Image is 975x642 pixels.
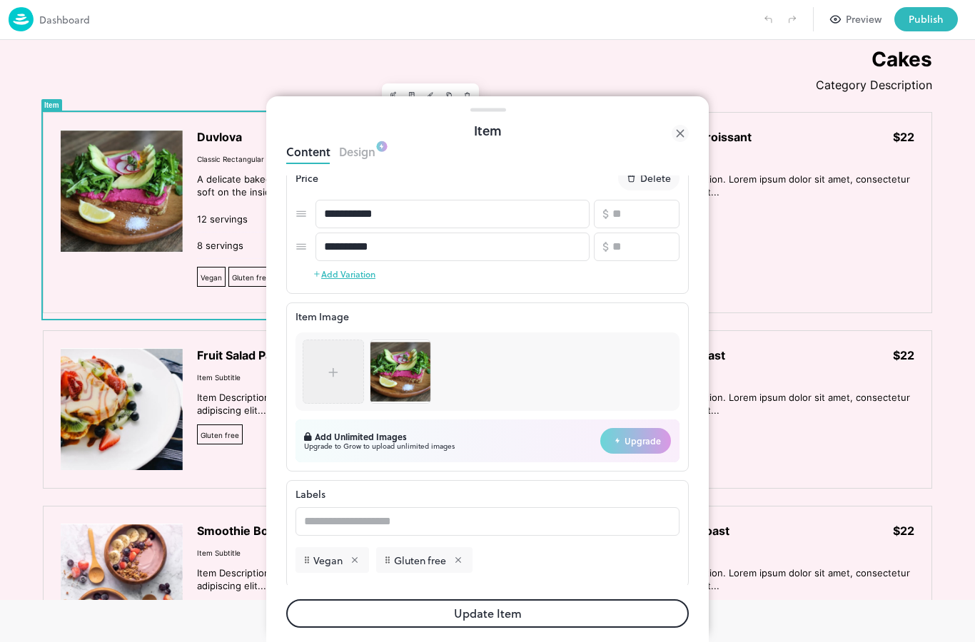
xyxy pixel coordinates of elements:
[286,121,689,141] div: Item
[286,599,689,628] button: Update Item
[44,61,59,69] div: Item
[197,333,241,342] span: Item Subtitle
[780,7,804,31] label: Redo (Ctrl + Y)
[403,46,421,64] button: Layout
[197,200,243,211] span: 8 servings
[43,38,932,52] p: Category Description
[339,141,375,160] button: Design
[201,391,239,399] span: Gluten free
[295,547,376,579] div: Vegan
[440,46,458,64] button: Duplicate
[197,115,297,123] span: Classic Rectangular or Round
[197,509,241,517] span: Item Subtitle
[650,509,694,517] span: Item Subtitle
[295,547,369,573] div: Vegan
[313,263,375,285] button: Add Variation
[654,173,675,181] span: Vegan
[384,46,403,64] button: Edit
[514,484,636,606] img: 6.jpg
[440,308,461,322] span: $22
[650,527,910,551] span: Item Description. Lorem ipsum dolor sit amet, consectetur adipiscing elit...
[618,165,680,190] button: Delete
[197,90,242,104] span: Duvlova
[197,308,312,322] span: Fruit Salad Pancakes
[650,333,694,342] span: Item Subtitle
[197,527,457,551] span: Item Description. Lorem ipsum dolor sit amet, consectetur adipiscing elit...
[197,484,281,498] span: Smoothie Bowl
[197,133,455,196] span: A delicate baked meringue base, crisp on the outside and soft on the inside, with a hint of vanil...
[61,90,183,212] img: 1.jpg
[420,198,461,213] span: $54.99
[232,233,271,242] span: Gluten free
[388,553,452,568] span: Gluten free
[9,7,34,31] img: logo-86c26b7e.jpg
[376,547,473,573] div: Gluten free
[376,547,480,579] div: Gluten free
[61,308,183,430] img: 3.jpg
[756,7,780,31] label: Undo (Ctrl + Z)
[650,484,729,498] span: Eggs on Toast
[640,170,671,185] p: Delete
[39,12,90,27] p: Dashboard
[295,486,680,501] p: Labels
[197,352,457,376] span: Item Description. Lorem ipsum dolor sit amet, consectetur adipiscing elit...
[650,352,910,376] span: Item Description. Lorem ipsum dolor sit amet, consectetur adipiscing elit...
[514,90,636,212] img: 2.jpg
[458,46,477,64] button: Delete
[304,442,455,449] p: Upgrade to Grow to upload unlimited images
[893,308,914,322] span: $22
[286,141,330,160] button: Content
[419,172,461,186] span: $64.99
[909,11,944,27] div: Publish
[514,308,636,430] img: 4.jpg
[650,115,694,123] span: Item Subtitle
[370,342,430,402] img: 1.jpg
[61,484,183,606] img: 5.jpg
[440,484,461,498] span: $22
[197,173,248,185] span: 12 servings
[650,308,725,322] span: Big Breakfast
[893,484,914,498] span: $22
[421,46,440,64] button: Design
[650,90,752,104] span: Organic Croissant
[304,432,455,442] div: Add Unlimited Images
[625,435,661,447] span: Upgrade
[846,11,881,27] div: Preview
[650,133,910,158] span: Item Description. Lorem ipsum dolor sit amet, consectetur adipiscing elit...
[43,7,932,32] p: Cakes
[295,309,680,324] p: Item Image
[893,90,914,104] span: $22
[201,233,222,242] span: Vegan
[295,170,318,185] p: Price
[308,553,348,568] span: Vegan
